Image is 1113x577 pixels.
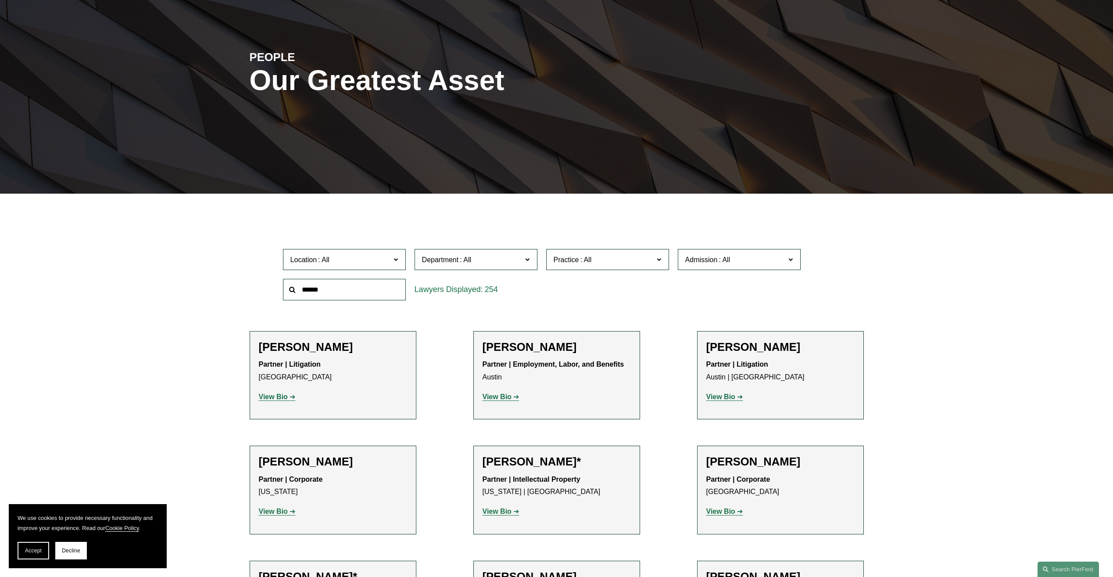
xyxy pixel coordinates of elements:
[706,508,735,515] strong: View Bio
[259,361,321,368] strong: Partner | Litigation
[259,473,407,499] p: [US_STATE]
[483,393,519,400] a: View Bio
[706,473,855,499] p: [GEOGRAPHIC_DATA]
[706,393,743,400] a: View Bio
[483,393,512,400] strong: View Bio
[554,256,579,263] span: Practice
[706,361,768,368] strong: Partner | Litigation
[483,508,512,515] strong: View Bio
[706,508,743,515] a: View Bio
[706,476,770,483] strong: Partner | Corporate
[25,548,42,554] span: Accept
[62,548,80,554] span: Decline
[485,285,498,294] span: 254
[483,476,580,483] strong: Partner | Intellectual Property
[105,525,139,531] a: Cookie Policy
[483,358,631,384] p: Austin
[422,256,459,263] span: Department
[706,455,855,469] h2: [PERSON_NAME]
[290,256,317,263] span: Location
[483,508,519,515] a: View Bio
[1038,562,1099,577] a: Search this site
[259,455,407,469] h2: [PERSON_NAME]
[259,393,288,400] strong: View Bio
[259,508,296,515] a: View Bio
[483,361,624,368] strong: Partner | Employment, Labor, and Benefits
[706,358,855,384] p: Austin | [GEOGRAPHIC_DATA]
[55,542,87,559] button: Decline
[259,340,407,354] h2: [PERSON_NAME]
[250,50,403,64] h4: PEOPLE
[483,340,631,354] h2: [PERSON_NAME]
[706,340,855,354] h2: [PERSON_NAME]
[259,393,296,400] a: View Bio
[685,256,718,263] span: Admission
[259,476,323,483] strong: Partner | Corporate
[18,542,49,559] button: Accept
[250,65,659,97] h1: Our Greatest Asset
[9,504,167,568] section: Cookie banner
[259,508,288,515] strong: View Bio
[18,513,158,533] p: We use cookies to provide necessary functionality and improve your experience. Read our .
[483,473,631,499] p: [US_STATE] | [GEOGRAPHIC_DATA]
[706,393,735,400] strong: View Bio
[483,455,631,469] h2: [PERSON_NAME]*
[259,358,407,384] p: [GEOGRAPHIC_DATA]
